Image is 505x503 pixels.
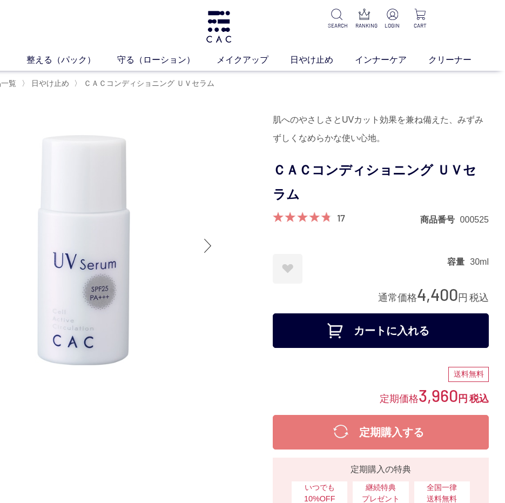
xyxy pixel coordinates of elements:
a: LOGIN [383,9,401,30]
span: 税込 [469,292,489,303]
a: SEARCH [328,9,346,30]
a: インナーケア [355,53,428,66]
a: ＣＡＣコンディショニング ＵＶセラム [82,79,214,88]
a: RANKING [355,9,373,30]
span: 4,400 [417,284,458,304]
dt: 商品番号 [420,214,460,225]
a: CART [411,9,429,30]
div: 肌へのやさしさとUVカット効果を兼ね備えた、みずみずしくなめらかな使い心地。 [273,111,489,147]
a: メイクアップ [217,53,290,66]
p: CART [411,22,429,30]
a: 日やけ止め [29,79,69,88]
span: 円 [458,393,468,404]
a: クリーナー [428,53,493,66]
p: RANKING [355,22,373,30]
span: 3,960 [419,385,458,405]
p: SEARCH [328,22,346,30]
div: 送料無料 [448,367,489,382]
li: 〉 [22,78,72,89]
span: ＣＡＣコンディショニング ＵＶセラム [84,79,214,88]
li: 〉 [74,78,217,89]
dt: 容量 [447,256,470,267]
dd: 30ml [470,256,489,267]
a: 守る（ローション） [117,53,217,66]
span: 日やけ止め [31,79,69,88]
a: 17 [337,212,345,224]
button: カートに入れる [273,313,489,348]
button: 定期購入する [273,415,489,450]
a: 整える（パック） [26,53,117,66]
span: 定期価格 [380,392,419,404]
img: logo [205,11,233,43]
h1: ＣＡＣコンディショニング ＵＶセラム [273,158,489,207]
a: お気に入りに登録する [273,254,302,284]
span: 税込 [469,393,489,404]
p: LOGIN [383,22,401,30]
span: 通常価格 [378,292,417,303]
div: 定期購入の特典 [277,463,484,476]
dd: 000525 [460,214,489,225]
a: 日やけ止め [290,53,355,66]
span: 円 [458,292,468,303]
